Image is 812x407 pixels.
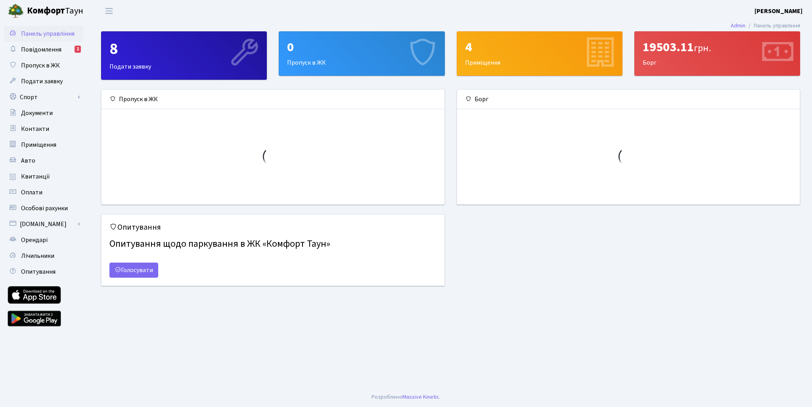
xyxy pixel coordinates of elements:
div: Приміщення [457,32,622,75]
span: Авто [21,156,35,165]
div: 0 [287,40,436,55]
span: Подати заявку [21,77,63,86]
a: 0Пропуск в ЖК [279,31,444,76]
h4: Опитування щодо паркування в ЖК «Комфорт Таун» [109,235,437,253]
span: Лічильники [21,251,54,260]
a: Особові рахунки [4,200,83,216]
nav: breadcrumb [719,17,812,34]
span: Контакти [21,125,49,133]
span: Панель управління [21,29,75,38]
b: [PERSON_NAME] [755,7,802,15]
a: Спорт [4,89,83,105]
a: Панель управління [4,26,83,42]
a: Опитування [4,264,83,280]
div: 8 [109,40,259,59]
span: Пропуск в ЖК [21,61,60,70]
span: Оплати [21,188,42,197]
div: 1 [75,46,81,53]
a: Контакти [4,121,83,137]
img: logo.png [8,3,24,19]
span: Квитанції [21,172,50,181]
b: Комфорт [27,4,65,17]
div: Борг [635,32,800,75]
a: 4Приміщення [457,31,622,76]
a: Пропуск в ЖК [4,58,83,73]
div: Борг [457,90,800,109]
a: Авто [4,153,83,169]
span: Опитування [21,267,56,276]
span: Повідомлення [21,45,61,54]
a: Подати заявку [4,73,83,89]
a: [PERSON_NAME] [755,6,802,16]
h5: Опитування [109,223,437,232]
a: Оплати [4,184,83,200]
span: Особові рахунки [21,204,68,213]
span: грн. [694,41,711,55]
a: Документи [4,105,83,121]
a: Розроблено [372,393,402,401]
a: 8Подати заявку [101,31,267,80]
a: Приміщення [4,137,83,153]
div: Пропуск в ЖК [101,90,444,109]
div: 4 [465,40,614,55]
a: Admin [731,21,745,30]
a: [DOMAIN_NAME] [4,216,83,232]
a: Повідомлення1 [4,42,83,58]
li: Панель управління [745,21,800,30]
div: . [372,393,440,401]
div: 19503.11 [643,40,792,55]
a: Квитанції [4,169,83,184]
span: Таун [27,4,83,18]
div: Пропуск в ЖК [279,32,444,75]
span: Приміщення [21,140,56,149]
a: Голосувати [109,263,158,278]
button: Переключити навігацію [99,4,119,17]
a: Massive Kinetic [402,393,439,401]
a: Лічильники [4,248,83,264]
a: Орендарі [4,232,83,248]
span: Орендарі [21,236,48,244]
div: Подати заявку [101,32,266,79]
span: Документи [21,109,53,117]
